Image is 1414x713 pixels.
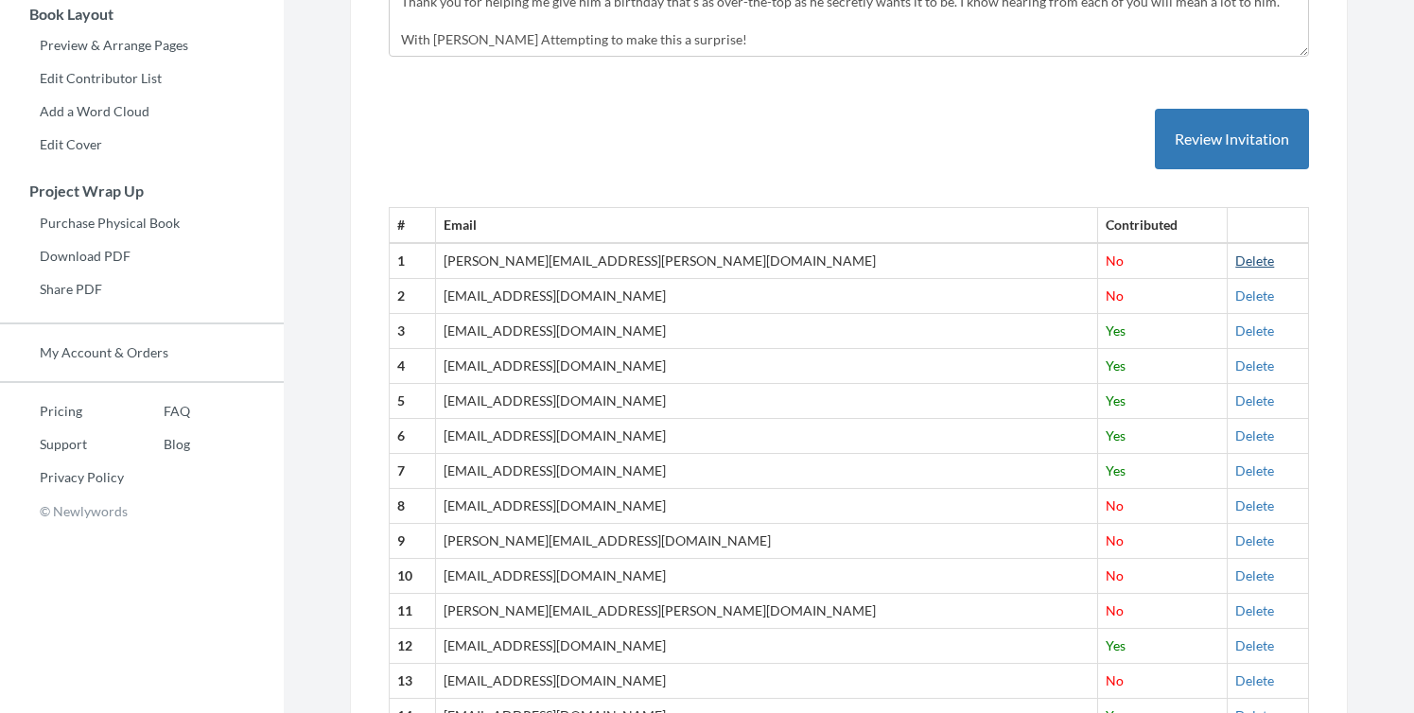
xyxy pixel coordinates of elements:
span: No [1106,602,1124,618]
span: Yes [1106,637,1126,653]
span: Yes [1106,462,1126,478]
a: Delete [1235,602,1274,618]
td: [EMAIL_ADDRESS][DOMAIN_NAME] [435,664,1097,699]
td: [EMAIL_ADDRESS][DOMAIN_NAME] [435,629,1097,664]
th: 12 [390,629,436,664]
th: 3 [390,314,436,349]
td: [PERSON_NAME][EMAIL_ADDRESS][PERSON_NAME][DOMAIN_NAME] [435,594,1097,629]
th: Email [435,208,1097,243]
th: 1 [390,243,436,278]
th: 2 [390,279,436,314]
span: No [1106,567,1124,583]
td: [EMAIL_ADDRESS][DOMAIN_NAME] [435,489,1097,524]
a: Delete [1235,427,1274,443]
td: [EMAIL_ADDRESS][DOMAIN_NAME] [435,419,1097,454]
span: Yes [1106,427,1126,443]
th: 11 [390,594,436,629]
a: Delete [1235,357,1274,374]
th: 6 [390,419,436,454]
span: No [1106,287,1124,304]
a: Blog [124,430,190,459]
th: 5 [390,384,436,419]
span: Support [40,13,108,30]
td: [EMAIL_ADDRESS][DOMAIN_NAME] [435,454,1097,489]
th: 8 [390,489,436,524]
th: # [390,208,436,243]
h3: Project Wrap Up [1,183,284,200]
td: [EMAIL_ADDRESS][DOMAIN_NAME] [435,279,1097,314]
td: [EMAIL_ADDRESS][DOMAIN_NAME] [435,314,1097,349]
td: [EMAIL_ADDRESS][DOMAIN_NAME] [435,384,1097,419]
td: [EMAIL_ADDRESS][DOMAIN_NAME] [435,559,1097,594]
th: 7 [390,454,436,489]
th: 10 [390,559,436,594]
th: Contributed [1097,208,1227,243]
a: Delete [1235,252,1274,269]
td: [PERSON_NAME][EMAIL_ADDRESS][PERSON_NAME][DOMAIN_NAME] [435,243,1097,278]
a: Delete [1235,462,1274,478]
span: Yes [1106,322,1126,339]
span: No [1106,532,1124,548]
a: Delete [1235,497,1274,513]
span: No [1106,672,1124,688]
span: Yes [1106,392,1126,409]
a: Delete [1235,637,1274,653]
th: 9 [390,524,436,559]
a: Delete [1235,322,1274,339]
a: Delete [1235,567,1274,583]
span: Yes [1106,357,1126,374]
a: Delete [1235,287,1274,304]
a: Delete [1235,392,1274,409]
td: [PERSON_NAME][EMAIL_ADDRESS][DOMAIN_NAME] [435,524,1097,559]
td: [EMAIL_ADDRESS][DOMAIN_NAME] [435,349,1097,384]
a: Delete [1235,532,1274,548]
button: Review Invitation [1155,109,1309,170]
a: Delete [1235,672,1274,688]
th: 13 [390,664,436,699]
th: 4 [390,349,436,384]
span: No [1106,252,1124,269]
h3: Book Layout [1,6,284,23]
a: FAQ [124,397,190,426]
span: No [1106,497,1124,513]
